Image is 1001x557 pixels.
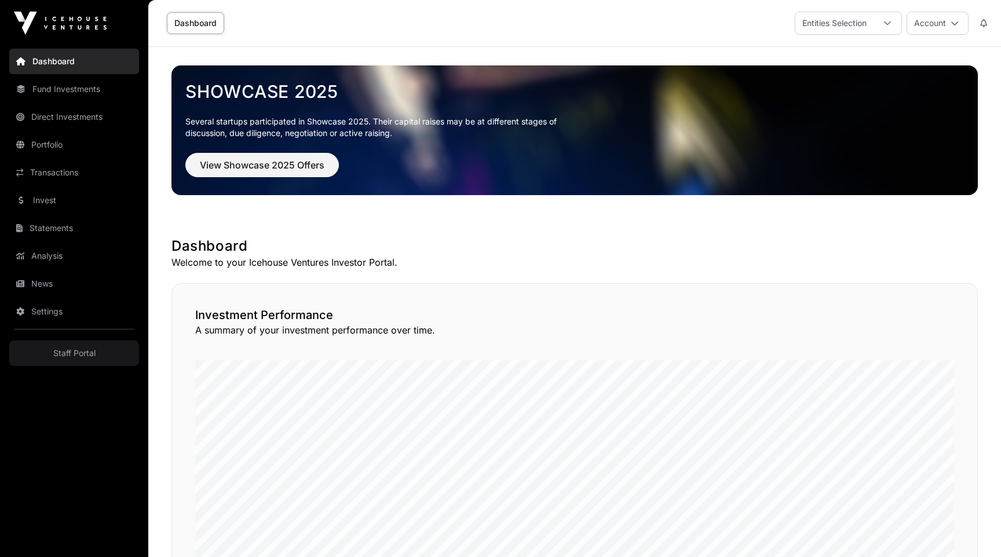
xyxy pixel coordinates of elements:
a: Analysis [9,243,139,269]
a: Dashboard [167,12,224,34]
div: Entities Selection [795,12,874,34]
a: Settings [9,299,139,324]
a: Fund Investments [9,76,139,102]
iframe: Chat Widget [943,501,1001,557]
button: Account [907,12,969,35]
button: View Showcase 2025 Offers [185,153,339,177]
a: Statements [9,215,139,241]
p: Several startups participated in Showcase 2025. Their capital raises may be at different stages o... [185,116,575,139]
img: Icehouse Ventures Logo [14,12,107,35]
a: Invest [9,188,139,213]
a: Direct Investments [9,104,139,130]
a: Staff Portal [9,340,139,366]
a: View Showcase 2025 Offers [185,164,339,176]
a: Transactions [9,160,139,185]
h2: Investment Performance [195,307,954,323]
a: Portfolio [9,132,139,157]
h1: Dashboard [171,237,978,255]
a: Dashboard [9,49,139,74]
img: Showcase 2025 [171,65,978,195]
p: Welcome to your Icehouse Ventures Investor Portal. [171,255,978,269]
span: View Showcase 2025 Offers [200,158,324,172]
a: Showcase 2025 [185,81,964,102]
a: News [9,271,139,296]
p: A summary of your investment performance over time. [195,323,954,337]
